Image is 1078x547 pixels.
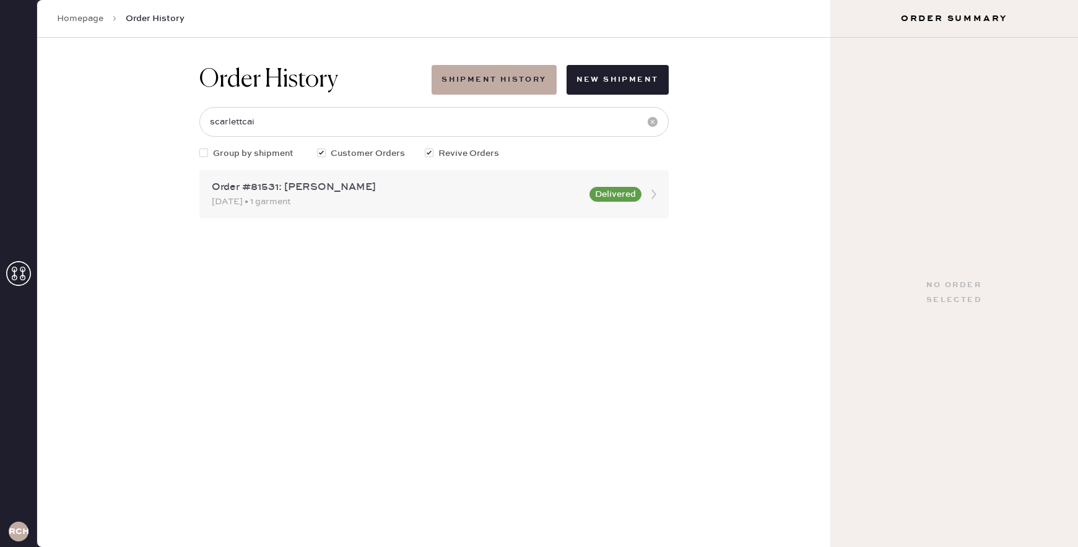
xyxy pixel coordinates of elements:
[438,147,499,160] span: Revive Orders
[126,12,185,25] span: Order History
[212,180,582,195] div: Order #81531: [PERSON_NAME]
[432,65,556,95] button: Shipment History
[331,147,405,160] span: Customer Orders
[212,195,582,209] div: [DATE] • 1 garment
[926,278,982,308] div: No order selected
[589,187,641,202] button: Delivered
[213,147,293,160] span: Group by shipment
[57,12,103,25] a: Homepage
[830,12,1078,25] h3: Order Summary
[9,527,28,536] h3: RCHA
[199,107,669,137] input: Search by order number, customer name, email or phone number
[567,65,669,95] button: New Shipment
[199,65,338,95] h1: Order History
